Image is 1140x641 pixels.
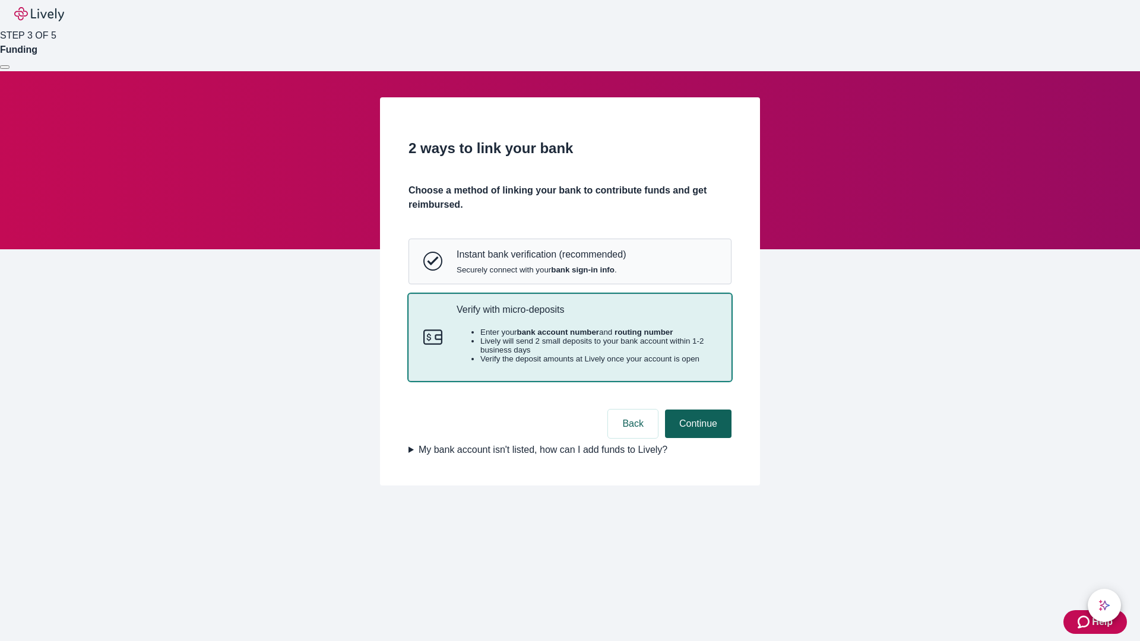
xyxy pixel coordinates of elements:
h4: Choose a method of linking your bank to contribute funds and get reimbursed. [408,183,731,212]
strong: bank account number [517,328,600,337]
button: Instant bank verificationInstant bank verification (recommended)Securely connect with yourbank si... [409,239,731,283]
li: Verify the deposit amounts at Lively once your account is open [480,354,717,363]
li: Lively will send 2 small deposits to your bank account within 1-2 business days [480,337,717,354]
svg: Zendesk support icon [1078,615,1092,629]
button: Micro-depositsVerify with micro-depositsEnter yourbank account numberand routing numberLively wil... [409,294,731,381]
span: Securely connect with your . [457,265,626,274]
svg: Lively AI Assistant [1098,599,1110,611]
li: Enter your and [480,328,717,337]
strong: routing number [615,328,673,337]
button: Continue [665,410,731,438]
p: Verify with micro-deposits [457,304,717,315]
h2: 2 ways to link your bank [408,138,731,159]
img: Lively [14,7,64,21]
svg: Micro-deposits [423,328,442,347]
p: Instant bank verification (recommended) [457,249,626,260]
button: Zendesk support iconHelp [1063,610,1127,634]
button: chat [1088,589,1121,622]
span: Help [1092,615,1113,629]
summary: My bank account isn't listed, how can I add funds to Lively? [408,443,731,457]
button: Back [608,410,658,438]
svg: Instant bank verification [423,252,442,271]
strong: bank sign-in info [551,265,615,274]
